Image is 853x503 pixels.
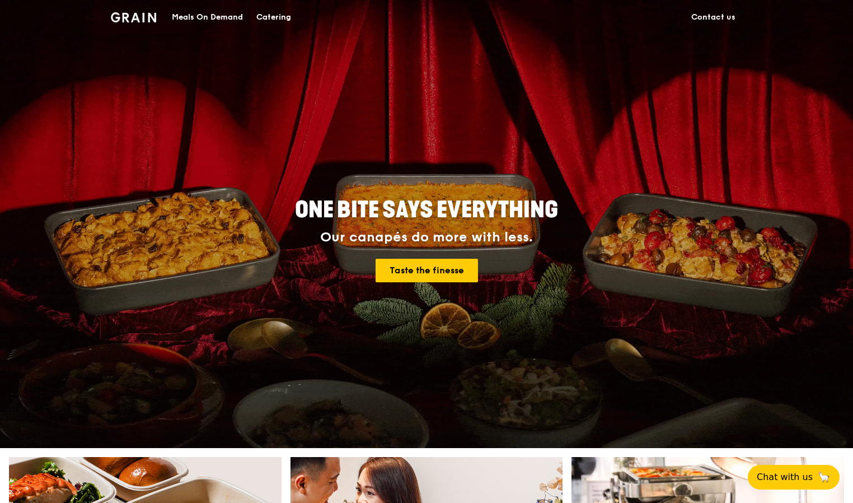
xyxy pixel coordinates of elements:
[111,12,156,22] img: Grain
[685,1,742,34] a: Contact us
[748,465,840,490] button: Chat with us🦙
[172,1,243,34] div: Meals On Demand
[376,259,478,282] a: Taste the finesse
[295,197,558,223] span: ONE BITE SAYS EVERYTHING
[817,471,831,484] span: 🦙
[757,471,813,484] span: Chat with us
[225,230,628,245] div: Our canapés do more with less.
[250,1,298,34] a: Catering
[256,1,291,34] div: Catering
